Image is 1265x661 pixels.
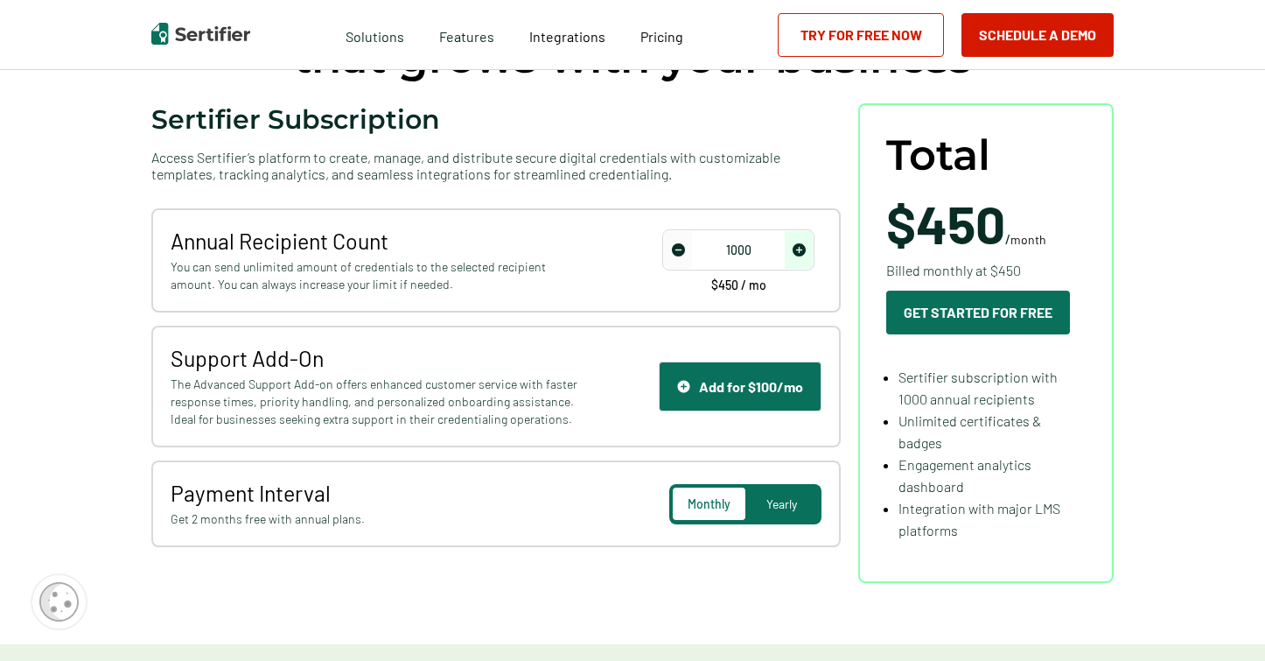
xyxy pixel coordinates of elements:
img: Cookie Popup Icon [39,582,79,622]
span: / [886,197,1046,250]
span: Billed monthly at $450 [886,259,1021,281]
span: Support Add-On [171,345,583,371]
span: decrease number [664,231,692,269]
span: Unlimited certificates & badges [898,412,1041,451]
span: Pricing [640,28,683,45]
span: Access Sertifier’s platform to create, manage, and distribute secure digital credentials with cus... [151,149,841,182]
a: Pricing [640,24,683,46]
span: Monthly [688,496,730,511]
span: You can send unlimited amount of credentials to the selected recipient amount. You can always inc... [171,258,583,293]
span: Engagement analytics dashboard [898,456,1031,495]
a: Try for Free Now [778,13,944,57]
span: Get 2 months free with annual plans. [171,510,583,528]
span: month [1010,232,1046,247]
img: Decrease Icon [672,243,685,257]
span: Payment Interval [171,480,583,506]
span: $450 / mo [711,279,766,292]
span: The Advanced Support Add-on offers enhanced customer service with faster response times, priority... [171,376,583,428]
span: Features [439,24,494,46]
span: Sertifier subscription with 1000 annual recipients [898,369,1058,407]
iframe: Chat Widget [1178,577,1265,661]
div: Add for $100/mo [677,378,803,395]
span: increase number [785,231,813,269]
img: Support Icon [677,380,690,393]
img: Sertifier | Digital Credentialing Platform [151,23,250,45]
span: Total [886,131,990,179]
span: Yearly [766,496,797,511]
span: Sertifier Subscription [151,103,440,136]
a: Integrations [529,24,605,46]
button: Get Started For Free [886,291,1070,334]
span: Integration with major LMS platforms [898,500,1060,538]
span: Integrations [529,28,605,45]
button: Schedule a Demo [961,13,1114,57]
img: Increase Icon [793,243,806,257]
span: Solutions [346,24,404,46]
span: Annual Recipient Count [171,228,583,254]
span: $450 [886,192,1005,255]
button: Support IconAdd for $100/mo [659,362,821,411]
